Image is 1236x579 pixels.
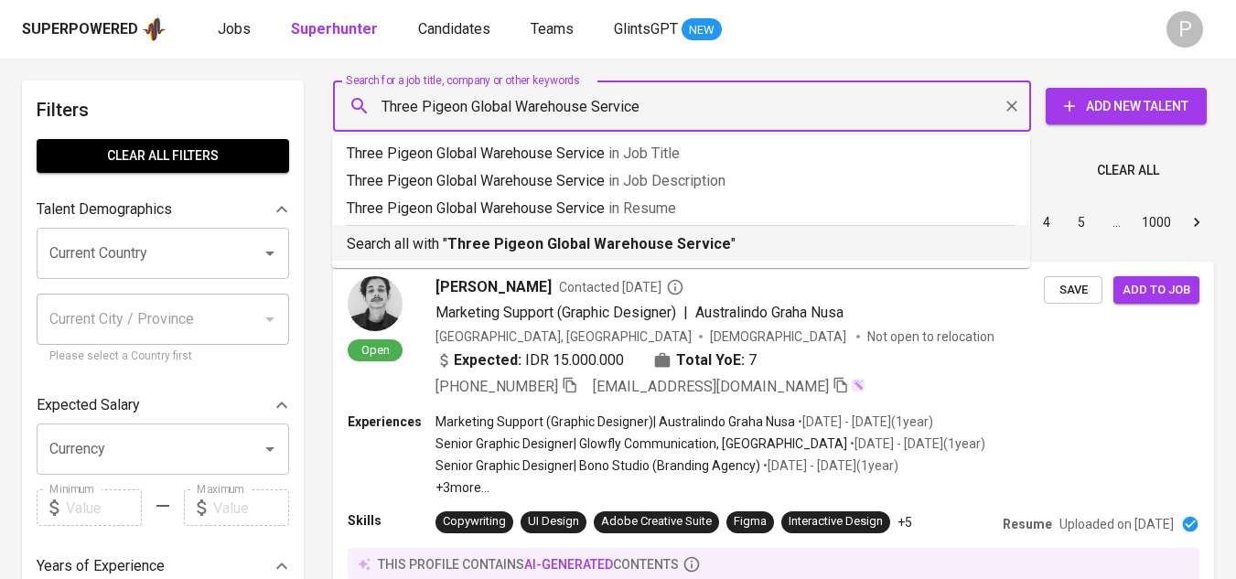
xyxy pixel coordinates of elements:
p: Experiences [348,413,435,431]
p: Search all with " " [347,233,1016,255]
p: +5 [897,513,912,531]
span: GlintsGPT [614,20,678,38]
span: 7 [748,349,757,371]
nav: pagination navigation [890,208,1214,237]
div: IDR 15.000.000 [435,349,624,371]
span: NEW [682,21,722,39]
img: 73469a9ea8b1a0a3083902a934d2420c.jpg [348,276,403,331]
b: Expected: [454,349,521,371]
span: Teams [531,20,574,38]
button: Open [257,241,283,266]
p: Three Pigeon Global Warehouse Service [347,198,1016,220]
button: Add to job [1113,276,1199,305]
p: • [DATE] - [DATE] ( 1 year ) [795,413,933,431]
div: [GEOGRAPHIC_DATA], [GEOGRAPHIC_DATA] [435,327,692,346]
div: Adobe Creative Suite [601,513,712,531]
span: Contacted [DATE] [559,278,684,296]
span: in Job Description [608,172,725,189]
img: app logo [142,16,167,43]
span: [DEMOGRAPHIC_DATA] [710,327,849,346]
p: • [DATE] - [DATE] ( 1 year ) [760,456,898,475]
span: in Job Title [608,145,680,162]
div: UI Design [528,513,579,531]
div: Expected Salary [37,387,289,424]
p: Three Pigeon Global Warehouse Service [347,170,1016,192]
button: Go to next page [1182,208,1211,237]
div: Copywriting [443,513,506,531]
button: Go to page 1000 [1136,208,1177,237]
span: Marketing Support (Graphic Designer) [435,304,676,321]
a: Candidates [418,18,494,41]
div: Interactive Design [789,513,883,531]
button: Add New Talent [1046,88,1207,124]
div: Talent Demographics [37,191,289,228]
span: [PHONE_NUMBER] [435,378,558,395]
p: Three Pigeon Global Warehouse Service [347,143,1016,165]
span: Clear All filters [51,145,274,167]
button: Clear [999,93,1025,119]
div: P [1166,11,1203,48]
p: this profile contains contents [378,555,679,574]
p: Skills [348,511,435,530]
button: Go to page 4 [1032,208,1061,237]
p: Expected Salary [37,394,140,416]
p: Resume [1003,515,1052,533]
span: Australindo Graha Nusa [695,304,844,321]
p: Talent Demographics [37,198,172,220]
b: Total YoE: [676,349,745,371]
span: Clear All [1097,159,1159,182]
b: Three Pigeon Global Warehouse Service [447,235,731,252]
input: Value [66,489,142,526]
p: +3 more ... [435,478,985,497]
p: Not open to relocation [867,327,994,346]
button: Save [1044,276,1102,305]
div: Figma [734,513,767,531]
img: magic_wand.svg [851,378,865,392]
span: [EMAIL_ADDRESS][DOMAIN_NAME] [593,378,829,395]
input: Value [213,489,289,526]
span: Open [354,342,397,358]
a: Superhunter [291,18,382,41]
div: Superpowered [22,19,138,40]
span: Add to job [1123,280,1190,301]
p: Marketing Support (Graphic Designer) | Australindo Graha Nusa [435,413,795,431]
button: Go to page 5 [1067,208,1096,237]
button: Open [257,436,283,462]
a: Teams [531,18,577,41]
span: in Resume [608,199,676,217]
button: Clear All filters [37,139,289,173]
span: Candidates [418,20,490,38]
p: Please select a Country first [49,348,276,366]
a: GlintsGPT NEW [614,18,722,41]
button: Clear All [1090,154,1166,188]
b: Superhunter [291,20,378,38]
span: Save [1053,280,1093,301]
div: … [1102,213,1131,231]
p: Years of Experience [37,555,165,577]
span: [PERSON_NAME] [435,276,552,298]
p: Uploaded on [DATE] [1059,515,1174,533]
p: • [DATE] - [DATE] ( 1 year ) [847,434,985,453]
a: Superpoweredapp logo [22,16,167,43]
svg: By Batam recruiter [666,278,684,296]
p: Senior Graphic Designer | Glowfly Communication, [GEOGRAPHIC_DATA] [435,434,847,453]
p: Senior Graphic Designer | Bono Studio (Branding Agency) [435,456,760,475]
span: AI-generated [524,557,613,572]
span: Jobs [218,20,251,38]
a: Jobs [218,18,254,41]
span: | [683,302,688,324]
span: Add New Talent [1060,95,1192,118]
h6: Filters [37,95,289,124]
